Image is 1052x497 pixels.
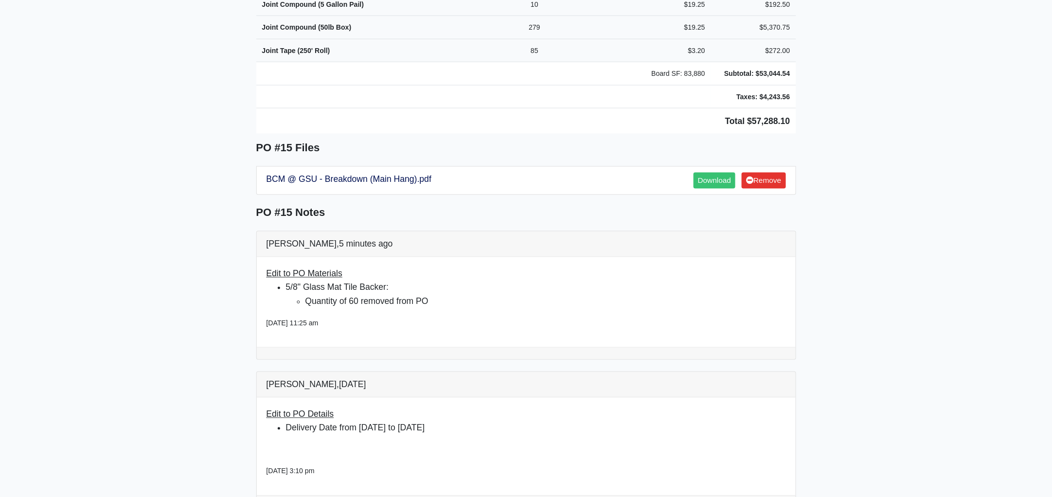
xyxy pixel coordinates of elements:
li: Quantity of 60 removed from PO [305,295,786,308]
small: [DATE] 3:10 pm [267,467,315,475]
td: $19.25 [663,16,711,39]
td: $5,370.75 [711,16,796,39]
td: Taxes: $4,243.56 [711,85,796,108]
td: 279 [513,16,556,39]
a: BCM @ GSU - Breakdown (Main Hang).pdf [267,175,432,184]
span: 5 minutes ago [339,239,393,249]
td: Total $57,288.10 [256,108,796,134]
small: [DATE] 11:25 am [267,319,319,327]
a: Remove [742,173,785,189]
li: Delivery Date from [DATE] to [DATE] [286,421,786,435]
div: [PERSON_NAME], [257,372,796,398]
strong: Joint Compound (50lb Box) [262,23,352,31]
td: Subtotal: $53,044.54 [711,62,796,86]
span: Edit to PO Details [267,409,334,419]
strong: Joint Tape (250' Roll) [262,47,330,54]
div: [PERSON_NAME], [257,231,796,257]
span: Edit to PO Materials [267,269,342,279]
td: $3.20 [663,39,711,62]
span: Board SF: 83,880 [651,70,705,77]
strong: Joint Compound (5 Gallon Pail) [262,0,364,8]
td: $272.00 [711,39,796,62]
a: Download [694,173,735,189]
span: [DATE] [339,380,366,390]
li: 5/8" Glass Mat Tile Backer: [286,281,786,308]
h5: PO #15 Files [256,142,796,154]
h5: PO #15 Notes [256,207,796,219]
td: 85 [513,39,556,62]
